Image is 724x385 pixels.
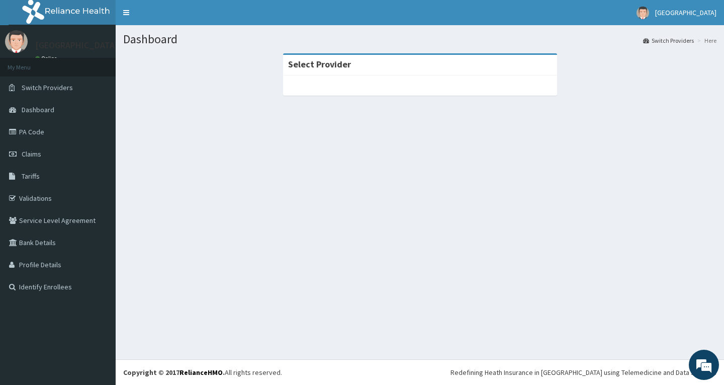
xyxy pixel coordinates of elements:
[22,105,54,114] span: Dashboard
[637,7,649,19] img: User Image
[655,8,716,17] span: [GEOGRAPHIC_DATA]
[643,36,694,45] a: Switch Providers
[450,367,716,377] div: Redefining Heath Insurance in [GEOGRAPHIC_DATA] using Telemedicine and Data Science!
[22,172,40,181] span: Tariffs
[288,58,351,70] strong: Select Provider
[22,149,41,159] span: Claims
[22,83,73,92] span: Switch Providers
[123,33,716,46] h1: Dashboard
[35,55,59,62] a: Online
[116,359,724,385] footer: All rights reserved.
[695,36,716,45] li: Here
[35,41,118,50] p: [GEOGRAPHIC_DATA]
[123,368,225,377] strong: Copyright © 2017 .
[5,30,28,53] img: User Image
[179,368,223,377] a: RelianceHMO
